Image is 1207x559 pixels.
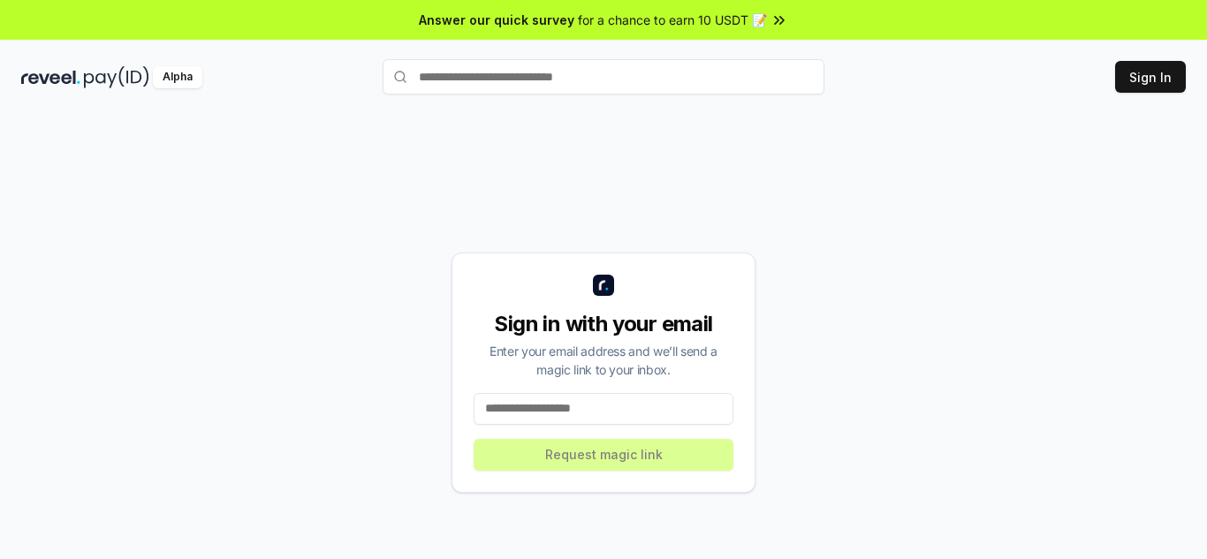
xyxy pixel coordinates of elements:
div: Alpha [153,66,202,88]
button: Sign In [1115,61,1186,93]
div: Sign in with your email [474,310,733,338]
img: pay_id [84,66,149,88]
img: logo_small [593,275,614,296]
div: Enter your email address and we’ll send a magic link to your inbox. [474,342,733,379]
img: reveel_dark [21,66,80,88]
span: Answer our quick survey [419,11,574,29]
span: for a chance to earn 10 USDT 📝 [578,11,767,29]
